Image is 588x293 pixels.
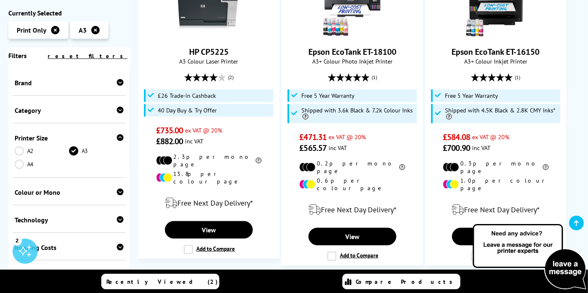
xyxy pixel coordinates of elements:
a: HP CP5225 [189,46,229,57]
span: Free 5 Year Warranty [445,92,498,99]
span: inc VAT [472,144,490,152]
a: A2 [15,146,69,155]
img: Open Live Chat window [471,223,588,291]
li: 0.3p per mono page [443,160,548,175]
span: (2) [228,69,234,85]
div: Running Costs [15,243,123,251]
div: modal_delivery [143,191,275,215]
label: Add to Compare [184,245,235,254]
li: 0.2p per mono page [299,160,405,175]
a: HP CP5225 [177,31,240,40]
div: Brand [15,78,123,87]
span: A3 Colour Laser Printer [143,57,275,65]
span: (1) [515,69,521,85]
span: £26 Trade-in Cashback [158,92,216,99]
span: £471.31 [299,132,326,143]
label: Add to Compare [327,252,378,261]
span: A3+ Colour Inkjet Printer [430,57,562,65]
span: (1) [372,69,377,85]
div: Technology [15,215,123,224]
a: View [308,228,396,245]
a: reset filters [48,52,128,59]
span: Free 5 Year Warranty [301,92,354,99]
div: Printer Size [15,133,123,142]
span: ex VAT @ 20% [472,133,509,141]
span: inc VAT [185,137,203,145]
a: Epson EcoTank ET-18100 [308,46,396,57]
a: Epson EcoTank ET-16150 [465,31,527,40]
span: Filters [8,51,27,59]
span: £700.90 [443,143,470,153]
span: £584.08 [443,132,470,143]
a: A4 [15,159,69,168]
span: A3 [79,25,87,34]
span: ex VAT @ 20% [329,133,366,141]
a: View [165,221,253,239]
li: 1.0p per colour page [443,177,548,192]
a: Recently Viewed (2) [101,274,219,289]
li: 2.3p per mono page [156,153,262,168]
span: £735.00 [156,125,183,136]
div: 2 [13,236,22,245]
span: inc VAT [329,144,347,152]
li: 0.6p per colour page [299,177,405,192]
span: Recently Viewed (2) [106,278,218,285]
span: £882.00 [156,136,183,147]
span: £565.57 [299,143,326,153]
div: Colour or Mono [15,188,123,196]
span: A3+ Colour Photo Inkjet Printer [286,57,419,65]
div: Category [15,106,123,114]
span: 40 Day Buy & Try Offer [158,107,217,114]
a: Epson EcoTank ET-16150 [452,46,540,57]
span: Shipped with 3.6k Black & 7.2k Colour Inks [301,107,415,120]
div: modal_delivery [286,198,419,222]
span: Shipped with 4.5K Black & 2.8K CMY Inks* [445,107,558,120]
span: Print Only [17,25,46,34]
span: ex VAT @ 20% [185,126,222,134]
a: View [452,228,540,245]
span: Compare Products [356,278,457,285]
a: A3 [69,146,123,155]
a: Epson EcoTank ET-18100 [321,31,384,40]
div: modal_delivery [430,198,562,222]
a: Compare Products [342,274,460,289]
div: Currently Selected [8,8,130,17]
li: 13.8p per colour page [156,170,262,185]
